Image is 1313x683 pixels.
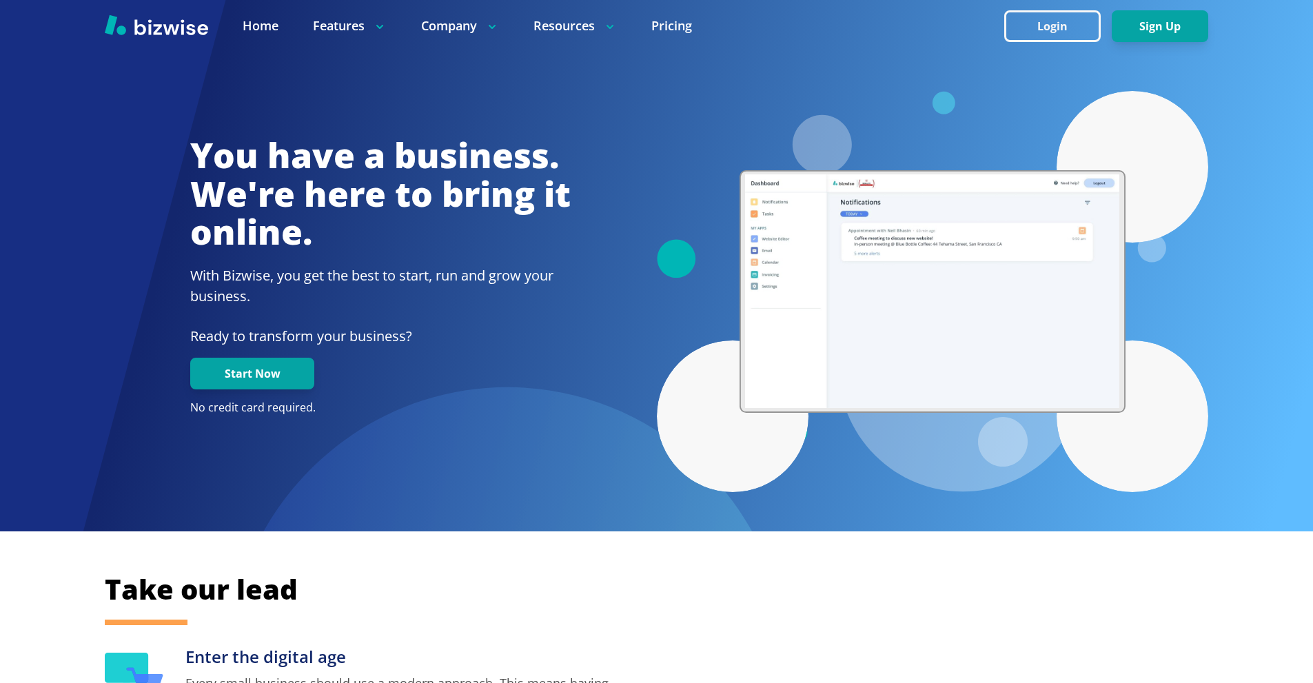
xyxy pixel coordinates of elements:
a: Pricing [651,17,692,34]
h2: Take our lead [105,571,1139,608]
p: Company [421,17,499,34]
button: Sign Up [1112,10,1208,42]
h1: You have a business. We're here to bring it online. [190,136,571,252]
a: Sign Up [1112,20,1208,33]
a: Start Now [190,367,314,380]
button: Start Now [190,358,314,389]
h2: With Bizwise, you get the best to start, run and grow your business. [190,265,571,307]
a: Login [1004,20,1112,33]
h3: Enter the digital age [185,646,622,669]
p: Ready to transform your business? [190,326,571,347]
button: Login [1004,10,1101,42]
a: Home [243,17,278,34]
p: Resources [533,17,617,34]
p: Features [313,17,387,34]
p: No credit card required. [190,400,571,416]
img: Bizwise Logo [105,14,208,35]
